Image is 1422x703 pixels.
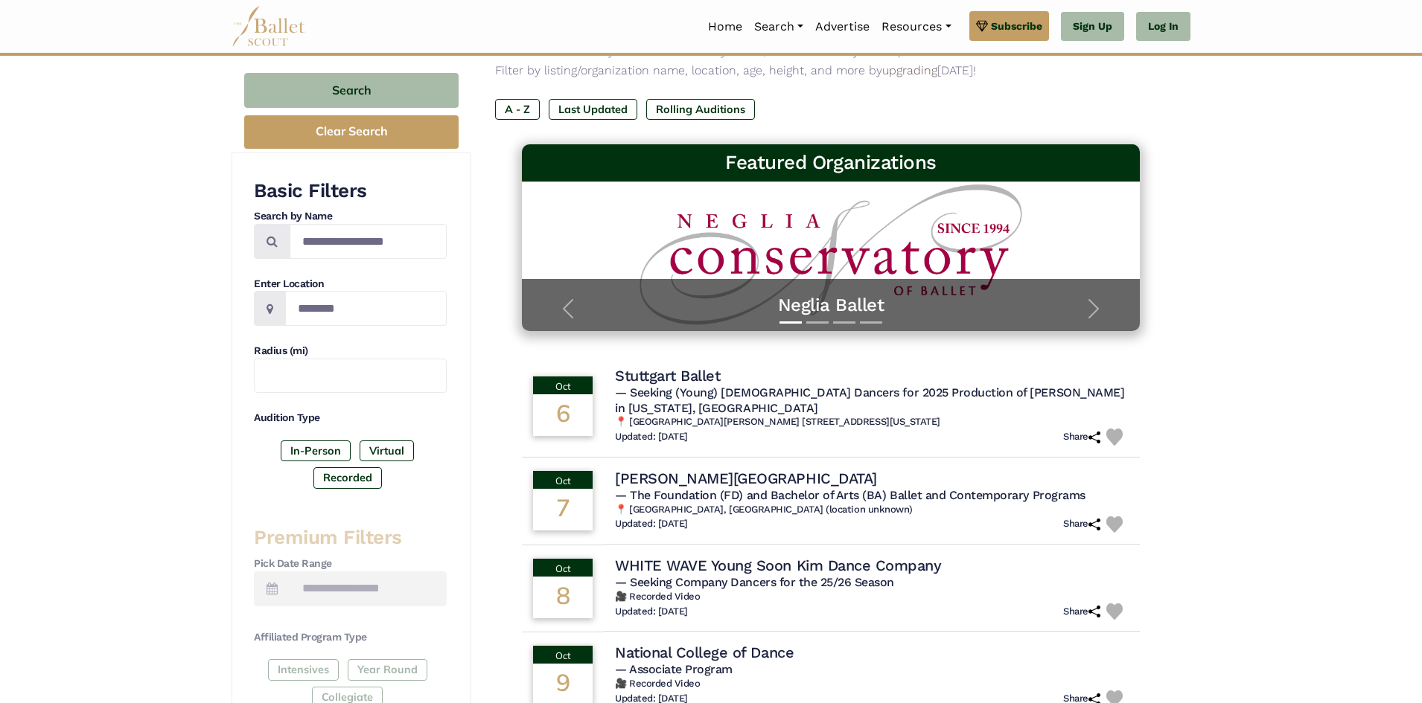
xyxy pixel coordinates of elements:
h6: Updated: [DATE] [615,518,688,530]
div: 8 [533,577,593,618]
div: Oct [533,471,593,489]
div: Oct [533,376,593,394]
h4: Search by Name [254,209,447,224]
h6: Share [1063,431,1100,443]
h6: 📍 [GEOGRAPHIC_DATA], [GEOGRAPHIC_DATA] (location unknown) [615,504,1129,516]
p: Filter by listing/organization name, location, age, height, and more by [DATE]! [495,61,1167,80]
a: Home [702,11,748,42]
h6: Share [1063,606,1100,618]
button: Slide 1 [779,314,802,331]
img: gem.svg [976,18,988,34]
a: Resources [876,11,957,42]
h6: 🎥 Recorded Video [615,591,1129,603]
label: Recorded [313,467,382,488]
h4: Stuttgart Ballet [615,366,720,385]
a: Advertise [809,11,876,42]
label: In-Person [281,440,351,461]
h4: Radius (mi) [254,344,447,359]
a: upgrading [882,63,937,77]
input: Search by names... [290,224,447,259]
h4: Affiliated Program Type [254,630,447,645]
h3: Premium Filters [254,525,447,550]
span: — Seeking Company Dancers for the 25/26 Season [615,575,894,589]
h6: 🎥 Recorded Video [615,678,1129,690]
h3: Basic Filters [254,179,447,204]
h4: [PERSON_NAME][GEOGRAPHIC_DATA] [615,469,877,488]
h4: Audition Type [254,411,447,426]
h4: Pick Date Range [254,556,447,571]
a: Neglia Ballet [537,294,1125,317]
a: Sign Up [1061,12,1124,42]
button: Slide 4 [860,314,882,331]
span: — Associate Program [615,662,733,676]
span: — The Foundation (FD) and Bachelor of Arts (BA) Ballet and Contemporary Programs [615,488,1085,502]
input: Location [285,291,447,326]
div: Oct [533,559,593,577]
a: Subscribe [969,11,1049,41]
h6: Updated: [DATE] [615,606,688,618]
h3: Featured Organizations [534,150,1128,176]
h4: National College of Dance [615,643,794,662]
button: Clear Search [244,115,459,149]
a: Log In [1136,12,1190,42]
div: Oct [533,646,593,664]
div: 7 [533,489,593,530]
h4: WHITE WAVE Young Soon Kim Dance Company [615,556,941,575]
h6: Share [1063,518,1100,530]
button: Slide 3 [833,314,855,331]
label: Last Updated [549,99,637,120]
div: 6 [533,394,593,436]
span: Subscribe [991,18,1042,34]
a: Search [748,11,809,42]
h4: Enter Location [254,277,447,292]
label: Virtual [360,440,414,461]
span: — Seeking (Young) [DEMOGRAPHIC_DATA] Dancers for 2025 Production of [PERSON_NAME] in [US_STATE], ... [615,385,1124,415]
button: Slide 2 [806,314,829,331]
label: Rolling Auditions [646,99,755,120]
label: A - Z [495,99,540,120]
h6: Updated: [DATE] [615,431,688,443]
h6: 📍 [GEOGRAPHIC_DATA][PERSON_NAME] [STREET_ADDRESS][US_STATE] [615,416,1129,428]
button: Search [244,73,459,108]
